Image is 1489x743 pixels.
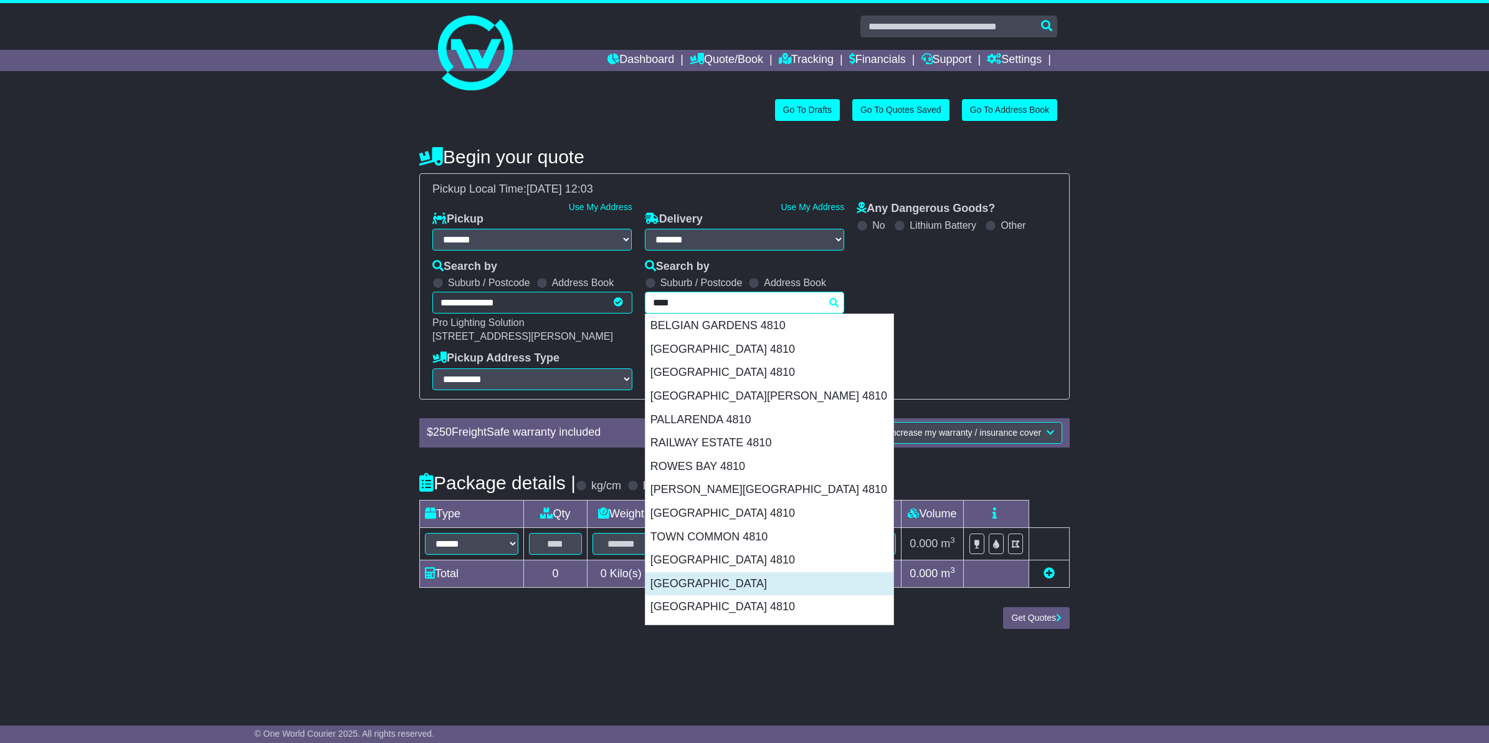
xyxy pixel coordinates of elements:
a: Settings [987,50,1042,71]
a: Quote/Book [690,50,763,71]
div: ROWES BAY 4810 [645,455,893,479]
span: 250 [433,426,452,438]
a: Tracking [779,50,834,71]
a: Support [921,50,972,71]
a: Go To Address Book [962,99,1057,121]
h4: Begin your quote [419,146,1070,167]
span: m [941,537,955,550]
label: No [872,219,885,231]
div: Pickup Local Time: [426,183,1063,196]
label: Pickup [432,213,483,226]
label: lb/in [643,479,664,493]
td: 0 [524,560,588,588]
div: [GEOGRAPHIC_DATA] 4810 [645,338,893,362]
div: TOWNSVILLE MC 4810 [645,619,893,643]
td: Kilo(s) [587,560,655,588]
button: Increase my warranty / insurance cover [881,422,1062,444]
span: 0.000 [910,567,938,580]
div: [GEOGRAPHIC_DATA] [645,572,893,596]
span: [STREET_ADDRESS][PERSON_NAME] [432,331,613,342]
div: [GEOGRAPHIC_DATA] 4810 [645,361,893,385]
h4: Package details | [419,472,576,493]
span: Increase my warranty / insurance cover [889,428,1041,438]
span: [DATE] 12:03 [526,183,593,195]
label: Address Book [552,277,614,289]
span: 0.000 [910,537,938,550]
td: Qty [524,500,588,527]
span: Pro Lighting Solution [432,317,525,328]
td: Type [420,500,524,527]
label: Pickup Address Type [432,352,559,365]
sup: 3 [950,565,955,575]
span: © One World Courier 2025. All rights reserved. [254,729,434,739]
label: kg/cm [591,479,621,493]
label: Suburb / Postcode [448,277,530,289]
sup: 3 [950,535,955,545]
label: Search by [645,260,710,274]
span: 0 [601,567,607,580]
span: m [941,567,955,580]
label: Delivery [645,213,703,226]
div: RAILWAY ESTATE 4810 [645,431,893,455]
label: Other [1001,219,1025,231]
div: TOWN COMMON 4810 [645,525,893,549]
a: Use My Address [781,202,844,212]
a: Go To Quotes Saved [852,99,949,121]
label: Suburb / Postcode [660,277,743,289]
label: Search by [432,260,497,274]
label: Any Dangerous Goods? [857,202,995,216]
td: Volume [901,500,963,527]
a: Go To Drafts [775,99,840,121]
label: Lithium Battery [910,219,976,231]
label: Address Book [764,277,826,289]
div: [GEOGRAPHIC_DATA] 4810 [645,549,893,572]
td: Weight [587,500,655,527]
div: [PERSON_NAME][GEOGRAPHIC_DATA] 4810 [645,478,893,502]
a: Dashboard [607,50,674,71]
div: PALLARENDA 4810 [645,408,893,432]
button: Get Quotes [1003,607,1070,629]
a: Add new item [1044,567,1055,580]
div: BELGIAN GARDENS 4810 [645,314,893,338]
div: [GEOGRAPHIC_DATA] 4810 [645,502,893,525]
a: Financials [849,50,906,71]
div: $ FreightSafe warranty included [421,426,780,439]
td: Total [420,560,524,588]
a: Use My Address [569,202,632,212]
div: [GEOGRAPHIC_DATA][PERSON_NAME] 4810 [645,385,893,408]
div: [GEOGRAPHIC_DATA] 4810 [645,595,893,619]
